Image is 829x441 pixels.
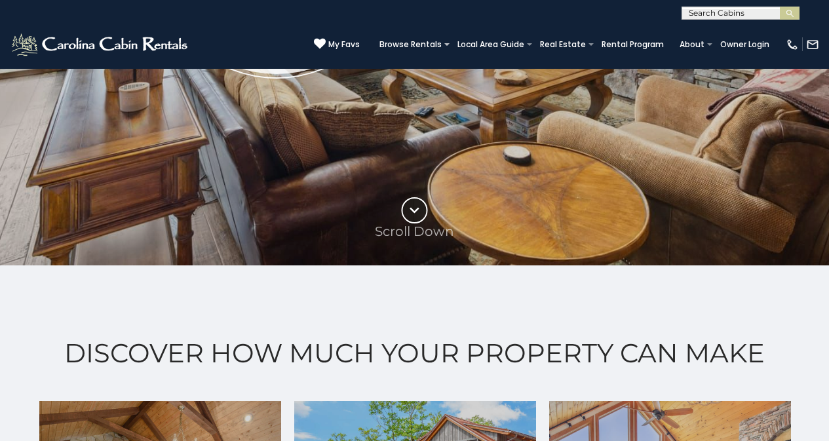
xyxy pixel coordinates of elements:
a: Real Estate [533,35,592,54]
a: Owner Login [714,35,776,54]
img: mail-regular-white.png [806,38,819,51]
p: Scroll Down [375,223,454,239]
a: Rental Program [595,35,670,54]
span: My Favs [328,39,360,50]
img: phone-regular-white.png [786,38,799,51]
a: About [673,35,711,54]
a: My Favs [314,38,360,51]
a: Browse Rentals [373,35,448,54]
h2: Discover How Much Your Property Can Make [33,338,796,368]
img: White-1-2.png [10,31,191,58]
a: Local Area Guide [451,35,531,54]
